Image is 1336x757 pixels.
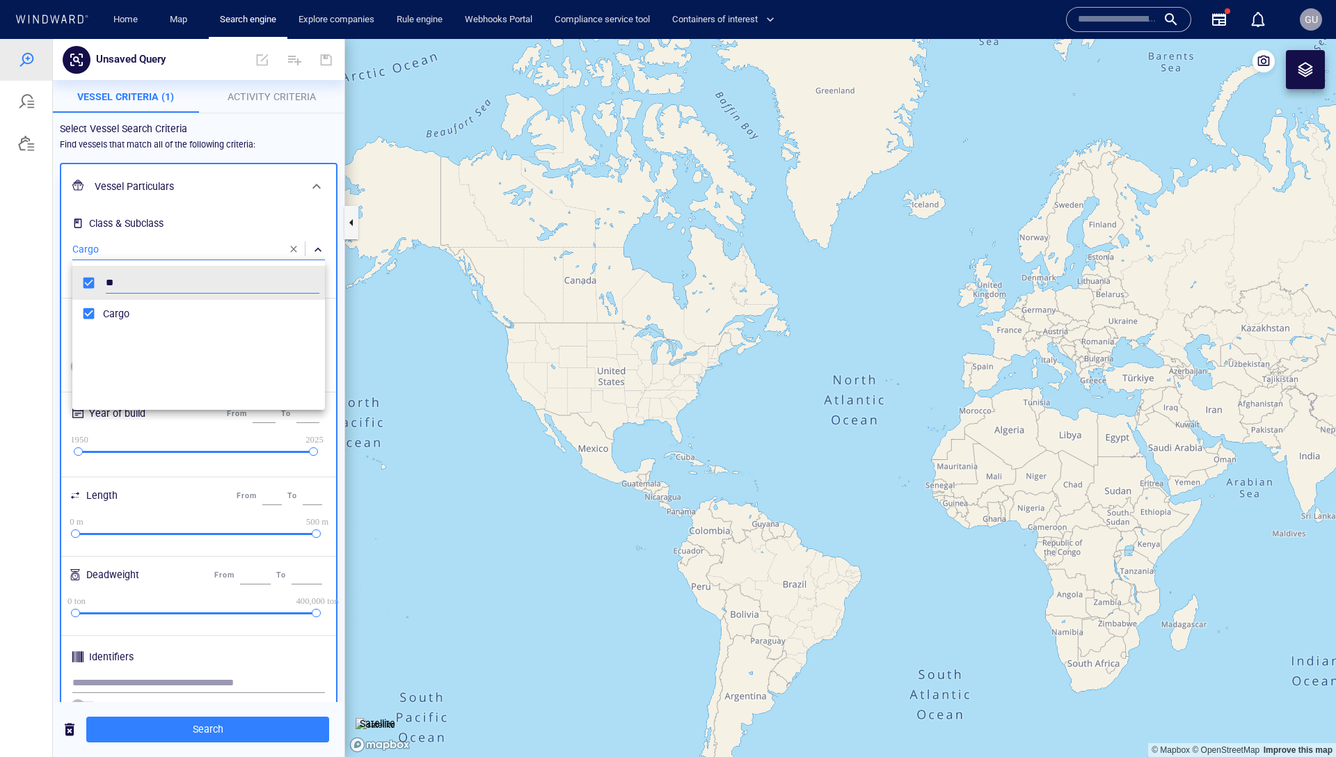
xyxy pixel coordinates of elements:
[293,8,380,32] a: Explore companies
[1305,14,1318,25] span: GU
[164,8,198,32] a: Map
[1277,694,1326,747] iframe: Chat
[667,8,786,32] button: Containers of interest
[159,8,203,32] button: Map
[1250,11,1266,28] div: Notification center
[103,266,319,283] span: Cargo
[103,8,148,32] button: Home
[72,261,325,365] div: grid
[108,8,143,32] a: Home
[549,8,655,32] a: Compliance service tool
[391,8,448,32] a: Rule engine
[459,8,538,32] a: Webhooks Portal
[1297,6,1325,33] button: GU
[672,12,774,28] span: Containers of interest
[214,8,282,32] a: Search engine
